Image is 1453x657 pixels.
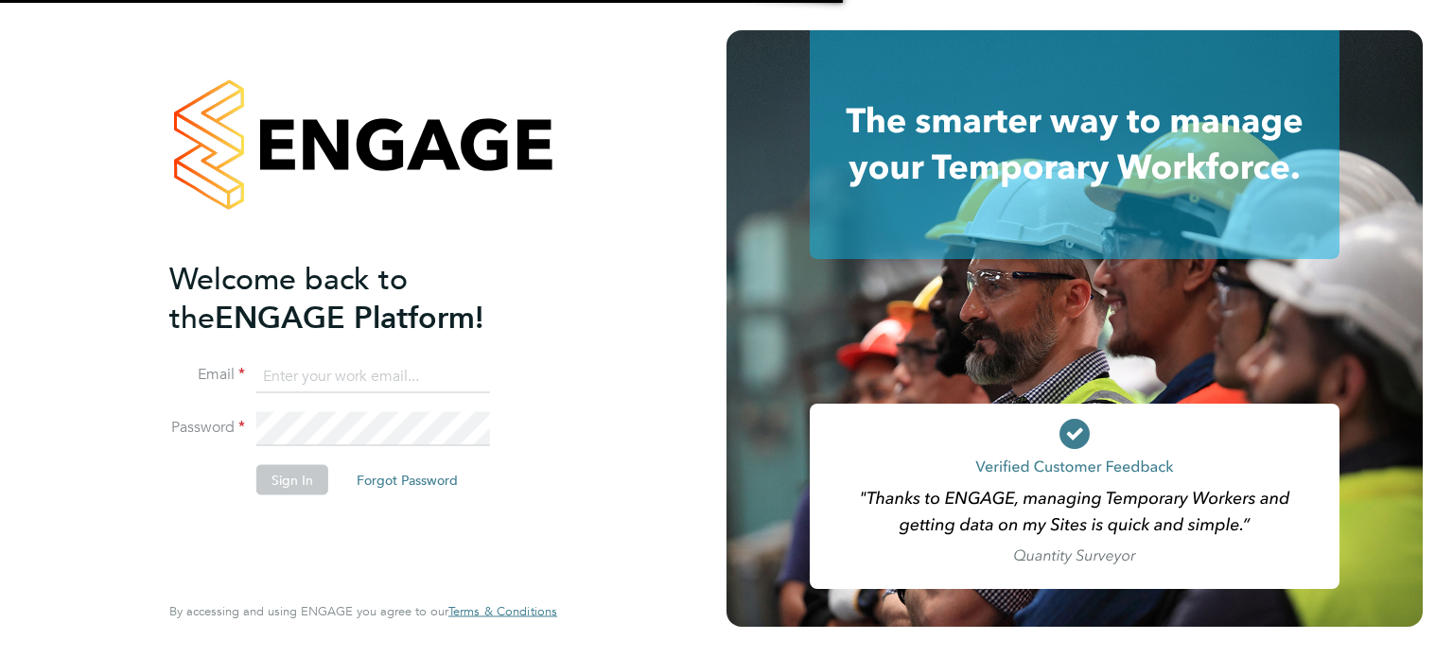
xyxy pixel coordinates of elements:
[256,465,328,495] button: Sign In
[169,260,408,336] span: Welcome back to the
[169,259,538,337] h2: ENGAGE Platform!
[448,604,557,619] a: Terms & Conditions
[169,365,245,385] label: Email
[341,465,473,495] button: Forgot Password
[448,603,557,619] span: Terms & Conditions
[169,603,557,619] span: By accessing and using ENGAGE you agree to our
[256,359,490,393] input: Enter your work email...
[169,418,245,438] label: Password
